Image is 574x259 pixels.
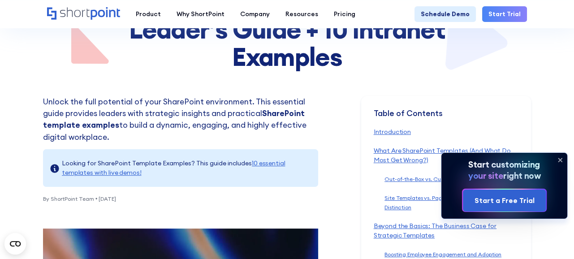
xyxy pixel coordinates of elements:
[168,6,232,22] a: Why ShortPoint
[43,187,318,203] p: By ShortPoint Team • [DATE]
[277,6,326,22] a: Resources
[285,9,318,19] div: Resources
[128,6,168,22] a: Product
[384,251,501,258] a: Boosting Employee Engagement and Adoption‍
[482,6,527,22] a: Start Trial
[374,128,411,136] a: Introduction‍
[326,6,363,22] a: Pricing
[43,96,318,143] p: Unlock the full potential of your SharePoint environment. This essential guide provides leaders w...
[463,190,545,212] a: Start a Free Trial
[384,194,501,211] a: Site Templates vs. Page Templates: A Critical Distinction‍
[474,195,534,206] div: Start a Free Trial
[334,9,355,19] div: Pricing
[177,9,224,19] div: Why ShortPoint
[384,176,481,182] a: Out-of-the-Box vs. Custom Templates‍
[414,6,476,22] a: Schedule Demo
[374,222,496,239] a: Beyond the Basics: The Business Case for Strategic Templates‍
[136,9,161,19] div: Product
[47,7,120,21] a: Home
[43,108,305,130] strong: SharePoint template examples
[4,233,26,255] button: Open CMP widget
[240,9,270,19] div: Company
[529,216,574,259] iframe: Chat Widget
[374,108,518,127] div: Table of Contents ‍
[232,6,277,22] a: Company
[62,159,312,177] div: Looking for SharePoint Template Examples? This guide includes
[374,147,511,164] a: What Are SharePoint Templates (And What Do Most Get Wrong?)‍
